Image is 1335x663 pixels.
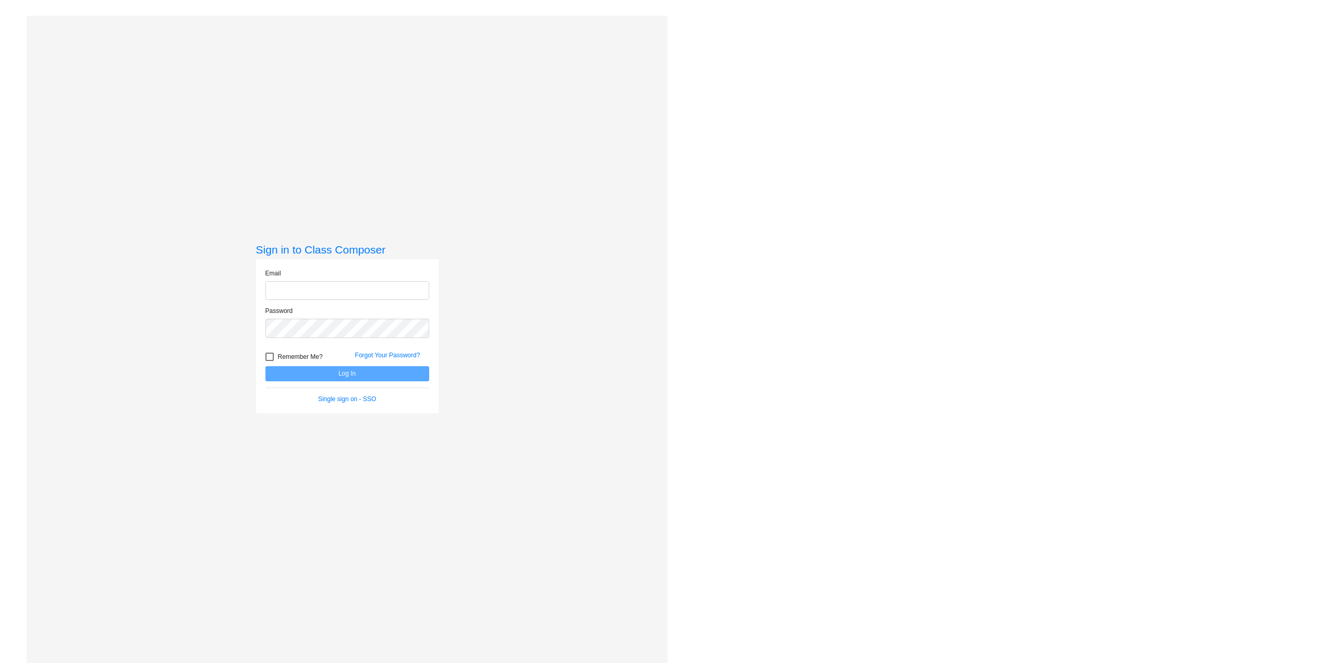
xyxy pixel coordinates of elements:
button: Log In [265,366,429,381]
h3: Sign in to Class Composer [256,243,439,256]
span: Remember Me? [278,351,323,363]
label: Password [265,306,293,316]
a: Single sign on - SSO [318,395,376,403]
label: Email [265,269,281,278]
a: Forgot Your Password? [355,352,420,359]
